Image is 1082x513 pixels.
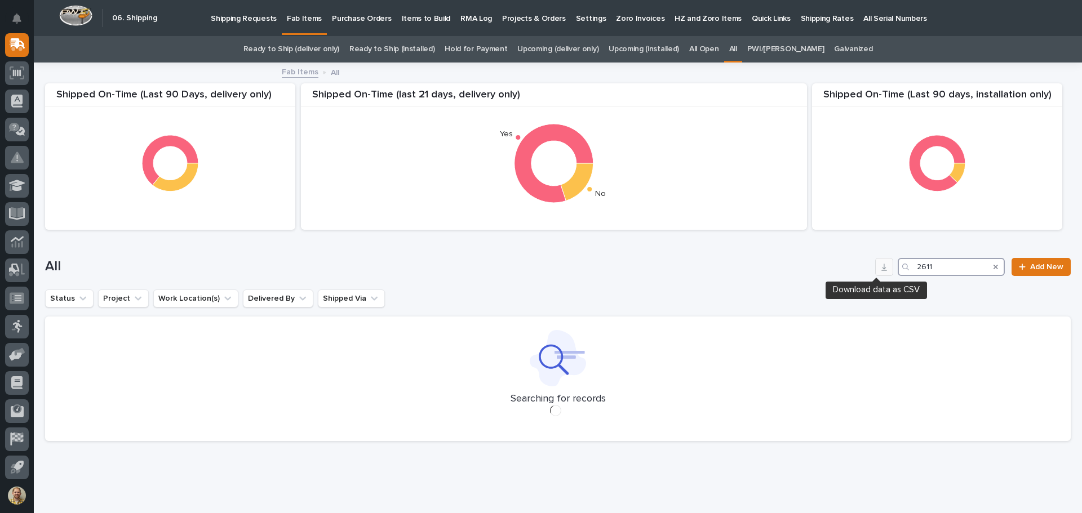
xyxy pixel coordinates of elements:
a: Hold for Payment [445,36,507,63]
a: Galvanized [834,36,872,63]
p: All [331,65,339,78]
div: Notifications [14,14,29,32]
button: Shipped Via [318,289,385,307]
button: Project [98,289,149,307]
a: Ready to Ship (installed) [349,36,434,63]
a: Upcoming (installed) [609,36,679,63]
text: Yes [500,130,513,138]
div: Shipped On-Time (last 21 days, delivery only) [301,89,807,108]
button: Delivered By [243,289,313,307]
button: users-avatar [5,484,29,507]
h1: All [45,258,871,275]
a: All [729,36,737,63]
a: Upcoming (deliver only) [517,36,598,63]
a: Fab Items [282,65,318,78]
button: Work Location(s) [153,289,238,307]
text: No [595,190,606,198]
div: Shipped On-Time (Last 90 Days, delivery only) [45,89,295,108]
img: Workspace Logo [59,5,92,26]
a: PWI/[PERSON_NAME] [747,36,824,63]
a: All Open [689,36,719,63]
span: Add New [1030,263,1063,271]
button: Notifications [5,7,29,30]
button: Status [45,289,94,307]
a: Add New [1012,258,1071,276]
p: Searching for records [511,393,606,405]
input: Search [898,258,1005,276]
div: Shipped On-Time (Last 90 days, installation only) [812,89,1062,108]
h2: 06. Shipping [112,14,157,23]
a: Ready to Ship (deliver only) [243,36,339,63]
